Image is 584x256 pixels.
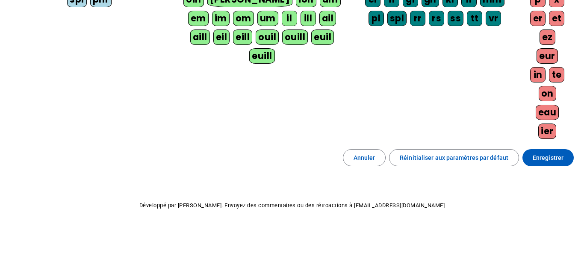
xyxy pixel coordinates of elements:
[233,11,254,26] div: om
[410,11,425,26] div: rr
[522,149,574,166] button: Enregistrer
[301,11,316,26] div: ill
[530,67,546,82] div: in
[530,11,546,26] div: er
[400,153,508,163] span: Réinitialiser aux paramètres par défaut
[389,149,519,166] button: Réinitialiser aux paramètres par défaut
[354,153,375,163] span: Annuler
[549,11,564,26] div: et
[282,29,308,45] div: ouill
[7,200,577,211] p: Développé par [PERSON_NAME]. Envoyez des commentaires ou des rétroactions à [EMAIL_ADDRESS][DOMAI...
[257,11,278,26] div: um
[369,11,384,26] div: pl
[311,29,334,45] div: euil
[387,11,407,26] div: spl
[536,105,559,120] div: eau
[212,11,230,26] div: im
[448,11,463,26] div: ss
[467,11,482,26] div: tt
[233,29,252,45] div: eill
[429,11,444,26] div: rs
[256,29,279,45] div: ouil
[319,11,336,26] div: ail
[533,153,563,163] span: Enregistrer
[537,48,558,64] div: eur
[213,29,230,45] div: eil
[188,11,209,26] div: em
[343,149,386,166] button: Annuler
[190,29,210,45] div: aill
[249,48,274,64] div: euill
[549,67,564,82] div: te
[539,86,556,101] div: on
[282,11,297,26] div: il
[538,124,556,139] div: ier
[486,11,501,26] div: vr
[540,29,555,45] div: ez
